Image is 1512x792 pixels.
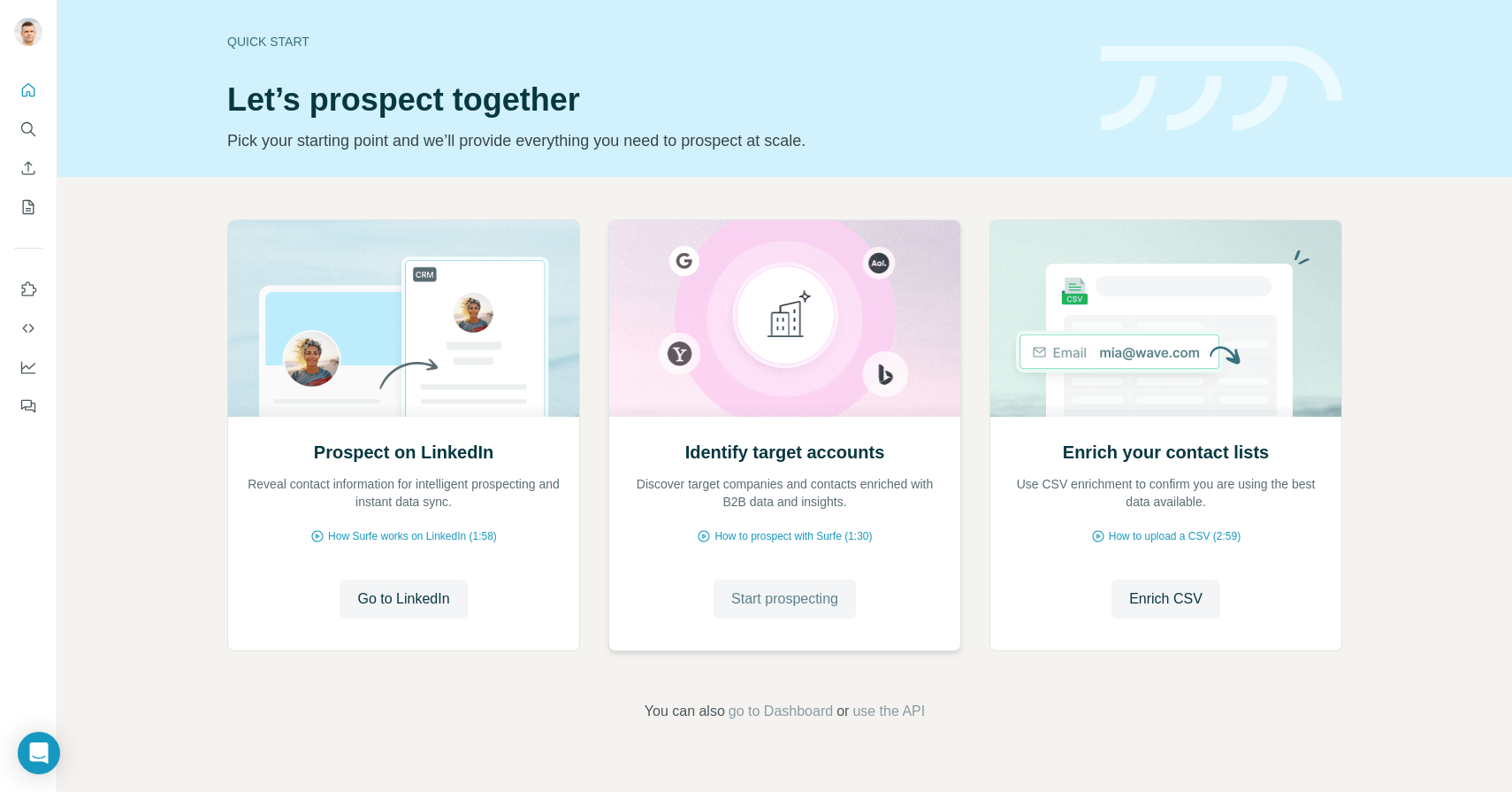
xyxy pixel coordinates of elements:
[1063,440,1269,465] h2: Enrich your contact lists
[227,220,580,417] img: Prospect on LinkedIn
[227,33,1080,50] div: Quick start
[246,475,561,511] p: Reveal contact information for intelligent prospecting and instant data sync.
[1008,475,1324,511] p: Use CSV enrichment to confirm you are using the best data available.
[1111,580,1220,619] button: Enrich CSV
[14,273,42,305] button: Use Surfe on LinkedIn
[1109,528,1241,544] span: How to upload a CSV (2:59)
[836,701,849,722] span: or
[14,312,42,344] button: Use Surfe API
[14,152,42,184] button: Enrich CSV
[1129,588,1203,610] span: Enrich CSV
[14,191,42,223] button: My lists
[608,220,961,417] img: Identify target accounts
[852,701,925,722] button: use the API
[227,128,1080,153] p: Pick your starting point and we’ll provide everything you need to prospect at scale.
[14,390,42,422] button: Feedback
[14,74,42,106] button: Quick start
[340,580,467,619] button: Go to LinkedIn
[729,701,833,722] button: go to Dashboard
[14,18,42,46] img: Avatar
[14,351,42,383] button: Dashboard
[227,82,1080,118] h1: Let’s prospect together
[989,220,1342,417] img: Enrich your contact lists
[328,528,497,544] span: How Surfe works on LinkedIn (1:58)
[685,440,885,465] h2: Identify target accounts
[714,580,856,619] button: Start prospecting
[314,440,493,465] h2: Prospect on LinkedIn
[1101,46,1342,132] img: banner
[731,588,838,610] span: Start prospecting
[357,588,449,610] span: Go to LinkedIn
[714,528,872,544] span: How to prospect with Surfe (1:30)
[18,732,60,774] div: Open Intercom Messenger
[14,113,42,145] button: Search
[645,701,725,722] span: You can also
[627,475,943,511] p: Discover target companies and contacts enriched with B2B data and insights.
